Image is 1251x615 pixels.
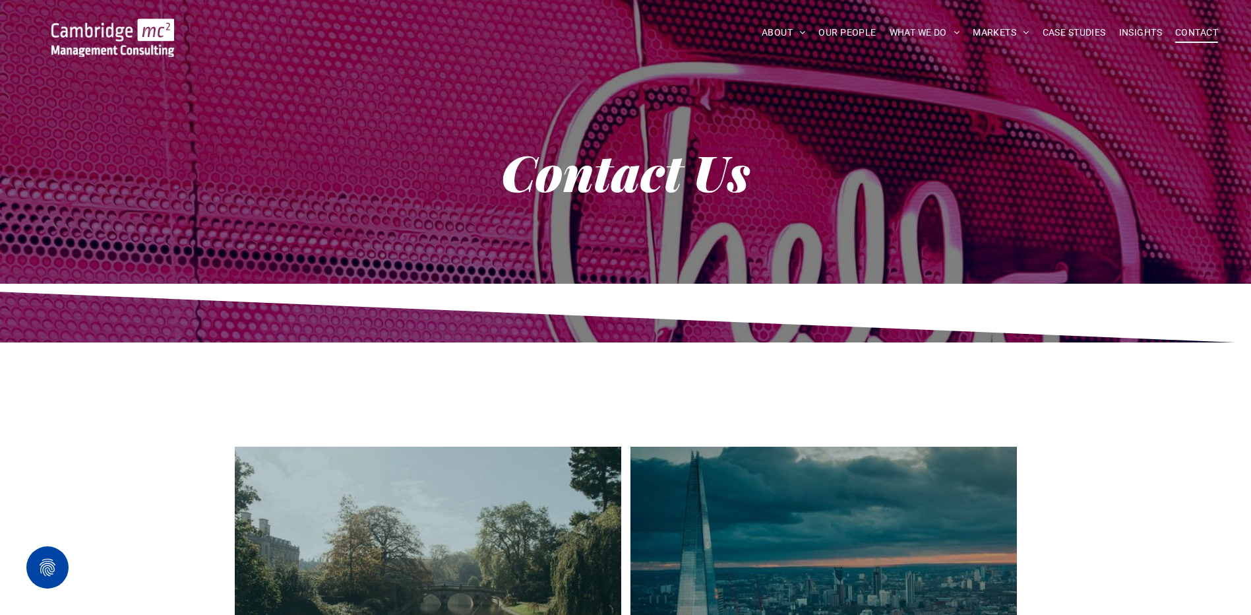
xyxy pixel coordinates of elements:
a: INSIGHTS [1113,22,1169,43]
a: Your Business Transformed | Cambridge Management Consulting [51,20,174,34]
strong: Contact [501,139,682,205]
a: CASE STUDIES [1036,22,1113,43]
a: CONTACT [1169,22,1225,43]
a: ABOUT [755,22,812,43]
a: WHAT WE DO [883,22,967,43]
a: MARKETS [966,22,1035,43]
img: Go to Homepage [51,18,174,57]
a: OUR PEOPLE [812,22,882,43]
strong: Us [693,139,750,205]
